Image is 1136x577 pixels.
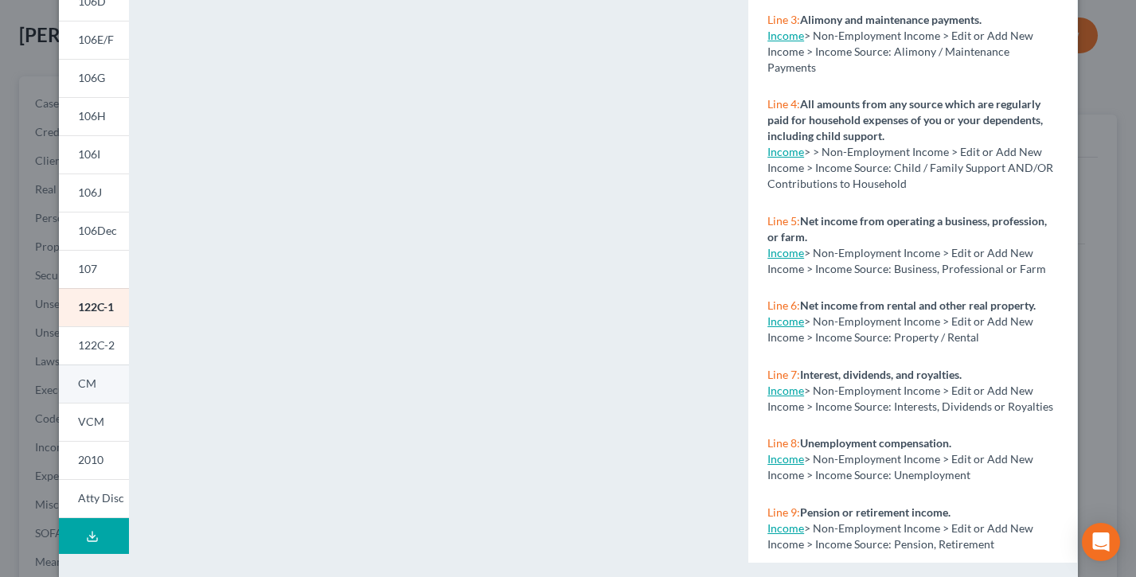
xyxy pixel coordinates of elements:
span: Atty Disc [78,491,124,505]
strong: Pension or retirement income. [800,505,951,519]
span: > Non-Employment Income > Edit or Add New Income > Income Source: Pension, Retirement [767,521,1033,551]
a: 106H [59,97,129,135]
a: Income [767,384,804,397]
span: 106Dec [78,224,117,237]
span: > Non-Employment Income > Edit or Add New Income > Income Source: Unemployment [767,452,1033,481]
span: > Non-Employment Income > Edit or Add New Income > Income Source: Interests, Dividends or Royalties [767,384,1053,413]
span: 122C-2 [78,338,115,352]
a: 106I [59,135,129,173]
div: Open Intercom Messenger [1082,523,1120,561]
span: Line 9: [767,505,800,519]
a: VCM [59,403,129,441]
span: CM [78,376,96,390]
strong: Unemployment compensation. [800,436,951,450]
a: Income [767,521,804,535]
a: 106J [59,173,129,212]
span: Line 6: [767,298,800,312]
span: Line 8: [767,436,800,450]
span: 106E/F [78,33,114,46]
span: 106G [78,71,105,84]
span: > > Non-Employment Income > Edit or Add New Income > Income Source: Child / Family Support AND/OR... [767,145,1053,190]
span: Line 3: [767,13,800,26]
span: 106I [78,147,100,161]
a: Income [767,246,804,259]
span: 106H [78,109,106,123]
a: Income [767,452,804,466]
span: 106J [78,185,102,199]
a: Atty Disc [59,479,129,518]
span: 122C-1 [78,300,114,314]
a: Income [767,314,804,328]
span: 2010 [78,453,103,466]
span: Line 5: [767,214,800,228]
a: 107 [59,250,129,288]
a: 122C-2 [59,326,129,365]
span: 107 [78,262,97,275]
span: > Non-Employment Income > Edit or Add New Income > Income Source: Property / Rental [767,314,1033,344]
span: > Non-Employment Income > Edit or Add New Income > Income Source: Business, Professional or Farm [767,246,1046,275]
a: 106G [59,59,129,97]
span: > Non-Employment Income > Edit or Add New Income > Income Source: Alimony / Maintenance Payments [767,29,1033,74]
strong: All amounts from any source which are regularly paid for household expenses of you or your depend... [767,97,1043,142]
a: Income [767,145,804,158]
span: Line 4: [767,97,800,111]
a: 2010 [59,441,129,479]
a: Income [767,29,804,42]
span: VCM [78,415,104,428]
a: CM [59,365,129,403]
strong: Net income from operating a business, profession, or farm. [767,214,1047,244]
a: 122C-1 [59,288,129,326]
a: 106Dec [59,212,129,250]
strong: Interest, dividends, and royalties. [800,368,962,381]
span: Line 7: [767,368,800,381]
strong: Alimony and maintenance payments. [800,13,982,26]
strong: Net income from rental and other real property. [800,298,1036,312]
a: 106E/F [59,21,129,59]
